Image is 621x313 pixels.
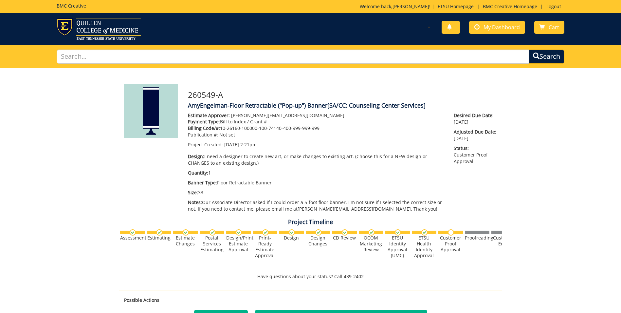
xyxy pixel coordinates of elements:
[454,112,497,125] p: [DATE]
[188,179,444,186] p: Floor Retractable Banner
[480,3,540,10] a: BMC Creative Homepage
[188,112,444,119] p: [PERSON_NAME][EMAIL_ADDRESS][DOMAIN_NAME]
[57,3,86,8] h5: BMC Creative
[120,235,145,241] div: Assessment
[124,297,159,303] strong: Possible Actions
[173,235,198,247] div: Estimate Changes
[491,235,516,247] div: Customer Edits
[209,229,215,236] img: checkmark
[315,229,321,236] img: checkmark
[188,199,444,212] p: Our Associate Director asked if I could order a 5-foot floor banner. I'm not sure if I selected t...
[412,235,436,259] div: ETSU Health Identity Approval
[342,229,348,236] img: checkmark
[200,235,224,253] div: Postal Services Estimating
[124,84,178,138] img: Product featured image
[188,125,444,132] p: 10-26160-100000-100-74140-400-999-999-999
[188,91,497,99] h3: 260549-A
[188,102,497,109] h4: AmyEngelman-Floor Retractable ("Pop-up") Banner
[448,229,454,236] img: no
[360,3,564,10] p: Welcome back, ! | | |
[465,235,489,241] div: Proofreading
[454,145,497,165] p: Customer Proof Approval
[368,229,374,236] img: checkmark
[469,21,525,34] a: My Dashboard
[262,229,268,236] img: checkmark
[219,132,235,138] span: Not set
[529,50,564,64] button: Search
[188,153,204,159] span: Design:
[188,189,198,196] span: Size:
[130,229,136,236] img: checkmark
[543,3,564,10] a: Logout
[188,189,444,196] p: 33
[484,24,520,31] span: My Dashboard
[454,145,497,152] span: Status:
[188,141,223,148] span: Project Created:
[188,118,220,125] span: Payment Type:
[224,141,257,148] span: [DATE] 2:21pm
[395,229,401,236] img: checkmark
[454,129,497,135] span: Adjusted Due Date:
[188,170,208,176] span: Quantity:
[57,18,141,40] img: ETSU logo
[438,235,463,253] div: Customer Proof Approval
[434,3,477,10] a: ETSU Homepage
[236,229,242,236] img: checkmark
[359,235,383,253] div: QCOM Marketing Review
[183,229,189,236] img: checkmark
[188,118,444,125] p: Bill to Index / Grant #
[534,21,564,34] a: Cart
[279,235,304,241] div: Design
[188,199,202,205] span: Notes:
[188,170,444,176] p: 1
[332,235,357,241] div: CD Review
[327,101,426,109] span: [SA/CC: Counseling Center Services]
[147,235,171,241] div: Estimating
[119,273,502,280] p: Have questions about your status? Call 439-2402
[226,235,251,253] div: Design/Print Estimate Approval
[549,24,559,31] span: Cart
[188,112,230,118] span: Estimate Approver:
[156,229,162,236] img: checkmark
[454,112,497,119] span: Desired Due Date:
[253,235,277,259] div: Print-Ready Estimate Approval
[119,219,502,225] h4: Project Timeline
[188,153,444,166] p: I need a designer to create new art, or make changes to existing art. (Choose this for a NEW desi...
[306,235,330,247] div: Design Changes
[289,229,295,236] img: checkmark
[393,3,429,10] a: [PERSON_NAME]
[385,235,410,259] div: ETSU Identity Approval (UMC)
[421,229,428,236] img: checkmark
[188,179,217,186] span: Banner Type:
[454,129,497,142] p: [DATE]
[57,50,529,64] input: Search...
[188,125,220,131] span: Billing Code/#:
[188,132,218,138] span: Publication #:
